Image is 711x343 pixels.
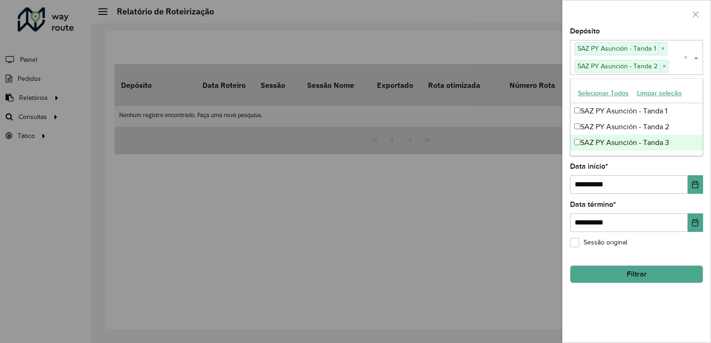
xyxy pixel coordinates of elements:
[633,86,686,100] button: Limpar seleção
[570,135,703,151] div: SAZ PY Asunción - Tanda 3
[570,119,703,135] div: SAZ PY Asunción - Tanda 2
[570,199,616,210] label: Data término
[570,26,600,37] label: Depósito
[575,43,658,54] span: SAZ PY Asunción - Tanda 1
[570,161,608,172] label: Data início
[574,86,633,100] button: Selecionar Todos
[688,213,703,232] button: Choose Date
[688,175,703,194] button: Choose Date
[570,237,627,247] label: Sessão original
[570,265,703,283] button: Filtrar
[658,43,667,54] span: ×
[575,60,660,72] span: SAZ PY Asunción - Tanda 2
[684,52,691,63] span: Clear all
[660,61,668,72] span: ×
[570,103,703,119] div: SAZ PY Asunción - Tanda 1
[570,79,703,156] ng-dropdown-panel: Options list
